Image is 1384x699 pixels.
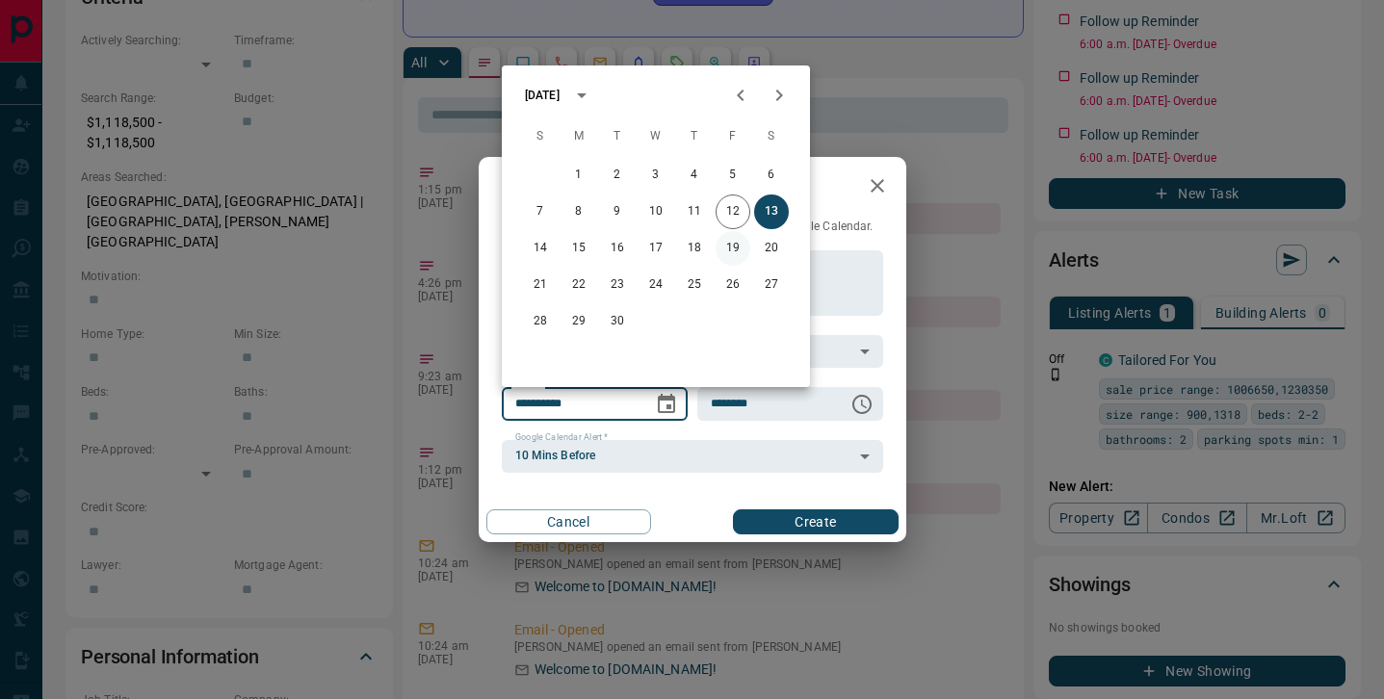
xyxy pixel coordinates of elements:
button: 1 [561,158,596,193]
label: Google Calendar Alert [515,431,608,444]
button: 18 [677,231,712,266]
span: Tuesday [600,117,635,156]
button: 27 [754,268,789,302]
button: 12 [716,194,750,229]
div: [DATE] [525,87,560,104]
button: Choose time, selected time is 6:00 AM [843,385,881,424]
button: 23 [600,268,635,302]
button: 20 [754,231,789,266]
button: 4 [677,158,712,193]
button: 22 [561,268,596,302]
button: 3 [639,158,673,193]
button: 8 [561,194,596,229]
button: 19 [716,231,750,266]
span: Saturday [754,117,789,156]
button: 5 [716,158,750,193]
button: 13 [754,194,789,229]
button: 16 [600,231,635,266]
button: 7 [523,194,558,229]
button: 24 [639,268,673,302]
button: Create [733,509,898,534]
span: Thursday [677,117,712,156]
button: 17 [639,231,673,266]
button: 9 [600,194,635,229]
button: calendar view is open, switch to year view [565,79,598,112]
button: 25 [677,268,712,302]
button: 11 [677,194,712,229]
button: Next month [760,76,798,115]
button: 26 [716,268,750,302]
button: 29 [561,304,596,339]
button: 10 [639,194,673,229]
button: 14 [523,231,558,266]
button: 6 [754,158,789,193]
span: Friday [716,117,750,156]
button: 15 [561,231,596,266]
button: 30 [600,304,635,339]
button: 21 [523,268,558,302]
button: Cancel [486,509,651,534]
button: 28 [523,304,558,339]
span: Monday [561,117,596,156]
div: 10 Mins Before [502,440,883,473]
span: Wednesday [639,117,673,156]
span: Sunday [523,117,558,156]
button: 2 [600,158,635,193]
button: Previous month [721,76,760,115]
button: Choose date, selected date is Sep 13, 2025 [647,385,686,424]
h2: New Task [479,157,610,219]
